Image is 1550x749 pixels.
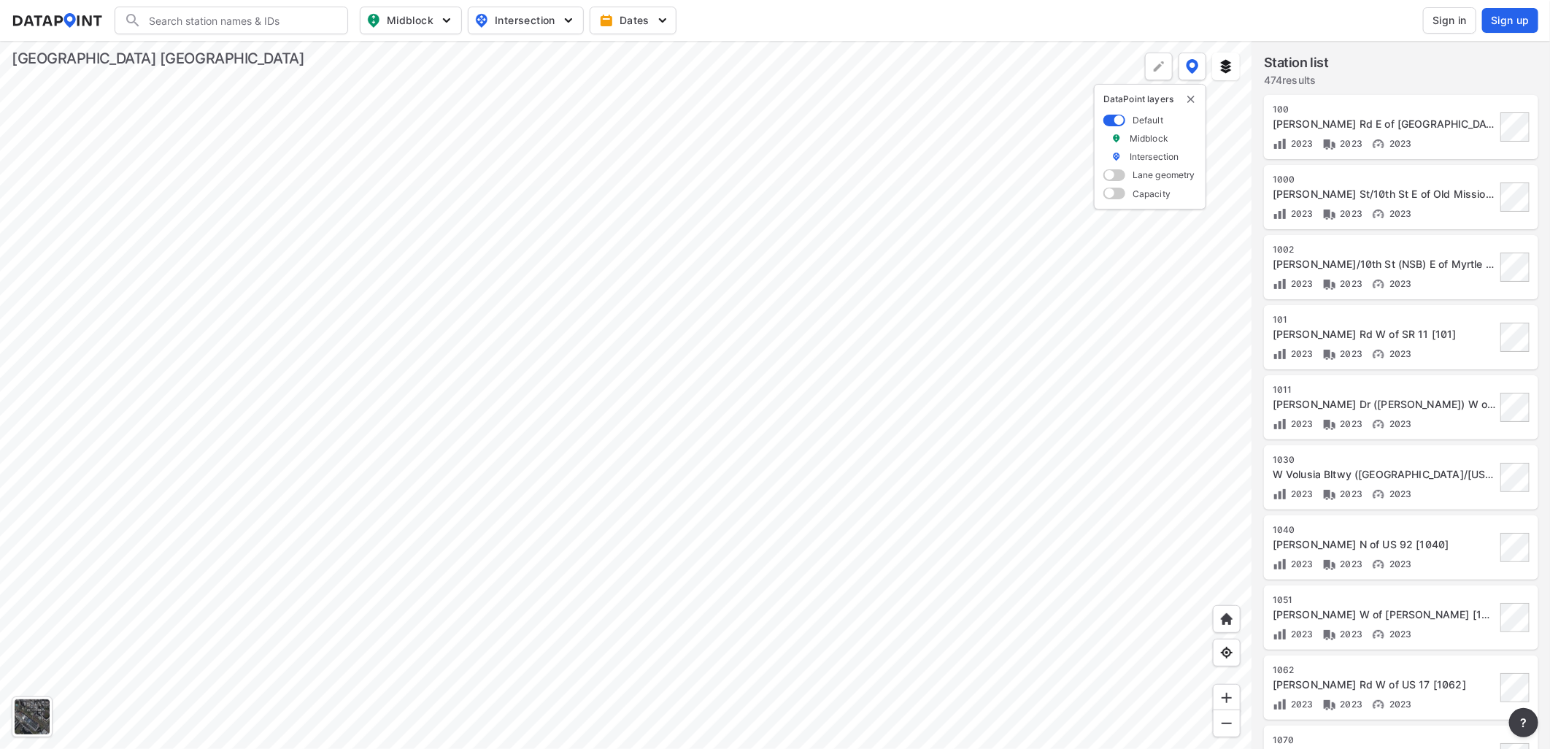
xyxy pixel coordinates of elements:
img: data-point-layers.37681fc9.svg [1186,59,1199,74]
button: DataPoint layers [1179,53,1206,80]
span: 2023 [1337,278,1363,289]
span: Dates [602,13,667,28]
img: Vehicle class [1322,697,1337,712]
img: calendar-gold.39a51dde.svg [599,13,614,28]
button: Dates [590,7,676,34]
div: Kicklighter Rd W of Lake Helen-Osteen Rd [1051] [1273,607,1496,622]
span: 2023 [1337,558,1363,569]
img: Vehicle speed [1371,557,1386,572]
div: 1002 [1273,244,1496,256]
span: 2023 [1287,138,1314,149]
label: Station list [1264,53,1329,73]
img: map_pin_int.54838e6b.svg [473,12,490,29]
div: Home [1213,605,1241,633]
span: 2023 [1287,488,1314,499]
label: Capacity [1133,188,1171,200]
div: Kepler Rd N of US 92 [1040] [1273,537,1496,552]
img: Volume count [1273,557,1287,572]
img: map_pin_mid.602f9df1.svg [365,12,382,29]
label: Intersection [1130,150,1179,163]
span: 2023 [1386,629,1412,639]
span: 2023 [1287,278,1314,289]
input: Search [142,9,339,32]
img: Volume count [1273,487,1287,502]
img: +Dz8AAAAASUVORK5CYII= [1152,59,1166,74]
img: layers.ee07997e.svg [1219,59,1233,74]
img: Vehicle class [1322,277,1337,291]
div: Zoom out [1213,710,1241,737]
span: Midblock [366,12,452,29]
img: marker_Midblock.5ba75e30.svg [1111,132,1122,145]
span: 2023 [1386,488,1412,499]
button: more [1509,708,1538,737]
div: Kathy Dr (N Penin) W of SR A1A [1011] [1273,397,1496,412]
div: W Volusia Bltwy (Veterans Memorial Pkwy Extension/Kentucky) N of Graves Ave [1030] [1273,467,1496,482]
img: Volume count [1273,627,1287,642]
div: 1011 [1273,384,1496,396]
div: Josephine St/10th St E of Old Mission Rd [1000] [1273,187,1496,201]
div: 1030 [1273,454,1496,466]
span: 2023 [1287,418,1314,429]
div: Arredondo Grant Rd W of SR 11 [101] [1273,327,1496,342]
span: 2023 [1386,208,1412,219]
button: Midblock [360,7,462,34]
div: [GEOGRAPHIC_DATA] [GEOGRAPHIC_DATA] [12,48,304,69]
img: Vehicle class [1322,627,1337,642]
img: Volume count [1273,207,1287,221]
a: Sign in [1420,7,1479,34]
img: 5YPKRKmlfpI5mqlR8AD95paCi+0kK1fRFDJSaMmawlwaeJcJwk9O2fotCW5ve9gAAAAASUVORK5CYII= [439,13,454,28]
div: 101 [1273,314,1496,326]
div: Lake George Rd W of US 17 [1062] [1273,677,1496,692]
div: Josephine St/10th St (NSB) E of Myrtle Rd [1002] [1273,257,1496,272]
span: 2023 [1337,629,1363,639]
img: Vehicle speed [1371,627,1386,642]
img: Volume count [1273,137,1287,151]
span: 2023 [1386,348,1412,359]
button: Sign in [1423,7,1476,34]
div: 1070 [1273,734,1496,746]
span: 2023 [1287,208,1314,219]
img: ZvzfEJKXnyWIrJytrsY285QMwk63cM6Drc+sIAAAAASUVORK5CYII= [1219,691,1234,705]
span: 2023 [1337,208,1363,219]
button: Intersection [468,7,584,34]
span: 2023 [1386,418,1412,429]
span: 2023 [1287,558,1314,569]
img: Volume count [1273,697,1287,712]
img: Vehicle speed [1371,277,1386,291]
img: Vehicle class [1322,207,1337,221]
img: +XpAUvaXAN7GudzAAAAAElFTkSuQmCC [1219,612,1234,626]
label: Default [1133,114,1163,126]
img: marker_Intersection.6861001b.svg [1111,150,1122,163]
div: 100 [1273,104,1496,115]
span: Sign in [1433,13,1467,28]
button: Sign up [1482,8,1538,33]
span: 2023 [1337,418,1363,429]
div: 1051 [1273,594,1496,606]
span: Sign up [1491,13,1530,28]
img: Vehicle speed [1371,347,1386,361]
span: 2023 [1386,699,1412,710]
label: 474 results [1264,73,1329,88]
div: Arredondo Grant Rd E of Spring Garden Ranch Rd [100] [1273,117,1496,131]
span: 2023 [1337,138,1363,149]
span: ? [1518,714,1530,731]
div: 1040 [1273,524,1496,536]
img: Vehicle speed [1371,487,1386,502]
img: 5YPKRKmlfpI5mqlR8AD95paCi+0kK1fRFDJSaMmawlwaeJcJwk9O2fotCW5ve9gAAAAASUVORK5CYII= [655,13,670,28]
img: zeq5HYn9AnE9l6UmnFLPAAAAAElFTkSuQmCC [1219,645,1234,660]
img: Volume count [1273,277,1287,291]
span: 2023 [1386,138,1412,149]
span: 2023 [1337,699,1363,710]
div: Zoom in [1213,684,1241,712]
span: 2023 [1386,558,1412,569]
img: Vehicle class [1322,487,1337,502]
img: Vehicle speed [1371,207,1386,221]
img: Volume count [1273,417,1287,431]
div: View my location [1213,639,1241,667]
div: 1000 [1273,174,1496,185]
span: 2023 [1337,488,1363,499]
a: Sign up [1479,8,1538,33]
span: 2023 [1287,629,1314,639]
img: Vehicle class [1322,417,1337,431]
button: delete [1185,93,1197,105]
